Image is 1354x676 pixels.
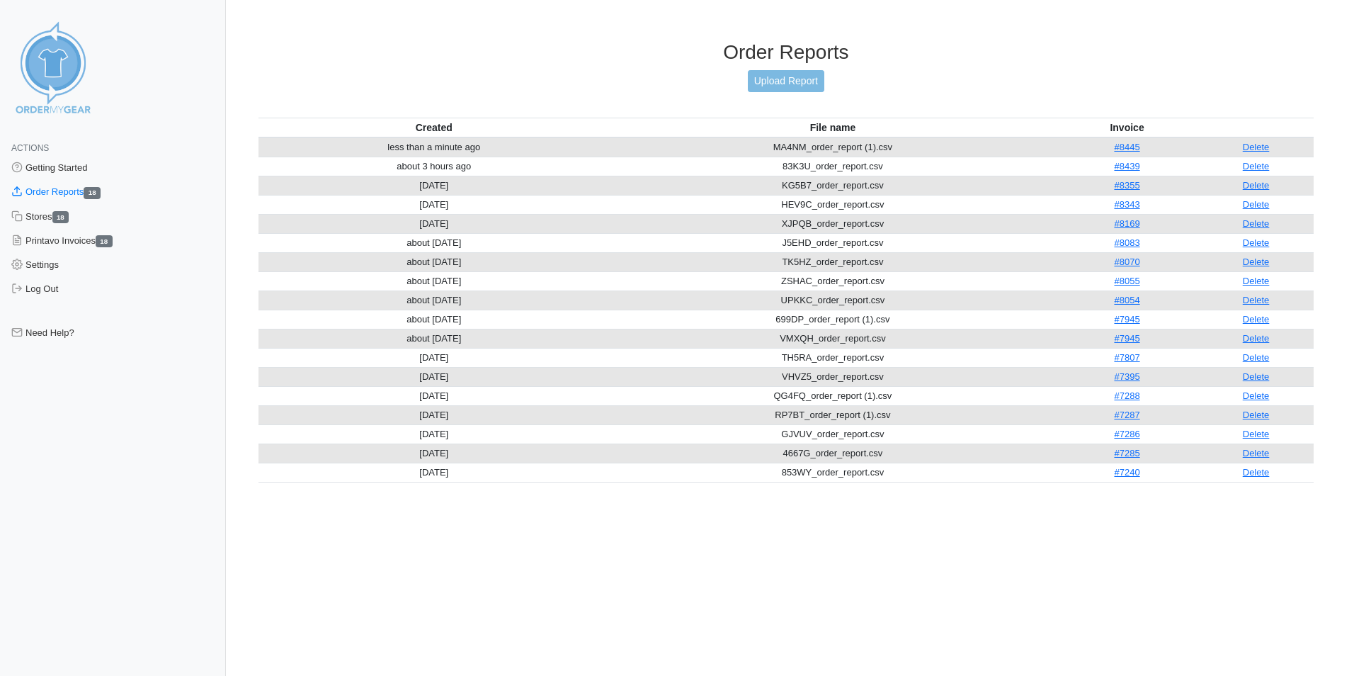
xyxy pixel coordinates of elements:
[1114,390,1139,401] a: #7288
[258,405,610,424] td: [DATE]
[610,424,1056,444] td: GJVUV_order_report.csv
[258,233,610,252] td: about [DATE]
[610,310,1056,329] td: 699DP_order_report (1).csv
[1114,237,1139,248] a: #8083
[258,291,610,310] td: about [DATE]
[1114,161,1139,171] a: #8439
[1243,218,1270,229] a: Delete
[1114,467,1139,478] a: #7240
[610,118,1056,137] th: File name
[610,329,1056,348] td: VMXQH_order_report.csv
[258,386,610,405] td: [DATE]
[258,214,610,233] td: [DATE]
[1114,352,1139,363] a: #7807
[1243,295,1270,305] a: Delete
[610,367,1056,386] td: VHVZ5_order_report.csv
[1243,333,1270,344] a: Delete
[1243,199,1270,210] a: Delete
[258,40,1314,64] h3: Order Reports
[1243,180,1270,191] a: Delete
[610,271,1056,291] td: ZSHAC_order_report.csv
[1243,448,1270,458] a: Delete
[1243,390,1270,401] a: Delete
[1114,257,1139,267] a: #8070
[1243,467,1270,478] a: Delete
[1243,276,1270,286] a: Delete
[1243,371,1270,382] a: Delete
[610,214,1056,233] td: XJPQB_order_report.csv
[610,405,1056,424] td: RP7BT_order_report (1).csv
[610,386,1056,405] td: QG4FQ_order_report (1).csv
[1114,276,1139,286] a: #8055
[258,176,610,195] td: [DATE]
[11,143,49,153] span: Actions
[1114,429,1139,439] a: #7286
[1114,218,1139,229] a: #8169
[610,463,1056,482] td: 853WY_order_report.csv
[84,187,101,199] span: 18
[1114,448,1139,458] a: #7285
[1114,142,1139,152] a: #8445
[1114,333,1139,344] a: #7945
[748,70,824,92] a: Upload Report
[258,348,610,367] td: [DATE]
[610,252,1056,271] td: TK5HZ_order_report.csv
[258,157,610,176] td: about 3 hours ago
[258,310,610,329] td: about [DATE]
[258,195,610,214] td: [DATE]
[1243,142,1270,152] a: Delete
[610,444,1056,463] td: 4667G_order_report.csv
[1114,199,1139,210] a: #8343
[258,137,610,157] td: less than a minute ago
[1243,237,1270,248] a: Delete
[52,211,69,223] span: 18
[1114,314,1139,325] a: #7945
[1114,371,1139,382] a: #7395
[258,252,610,271] td: about [DATE]
[258,118,610,137] th: Created
[1243,314,1270,325] a: Delete
[258,463,610,482] td: [DATE]
[1243,257,1270,267] a: Delete
[1243,161,1270,171] a: Delete
[258,271,610,291] td: about [DATE]
[610,291,1056,310] td: UPKKC_order_report.csv
[1114,410,1139,420] a: #7287
[610,348,1056,367] td: TH5RA_order_report.csv
[1114,180,1139,191] a: #8355
[610,176,1056,195] td: KG5B7_order_report.csv
[1056,118,1198,137] th: Invoice
[610,195,1056,214] td: HEV9C_order_report.csv
[610,157,1056,176] td: 83K3U_order_report.csv
[1243,410,1270,420] a: Delete
[258,367,610,386] td: [DATE]
[610,137,1056,157] td: MA4NM_order_report (1).csv
[610,233,1056,252] td: J5EHD_order_report.csv
[258,329,610,348] td: about [DATE]
[1243,429,1270,439] a: Delete
[1114,295,1139,305] a: #8054
[258,444,610,463] td: [DATE]
[1243,352,1270,363] a: Delete
[258,424,610,444] td: [DATE]
[96,235,113,247] span: 18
